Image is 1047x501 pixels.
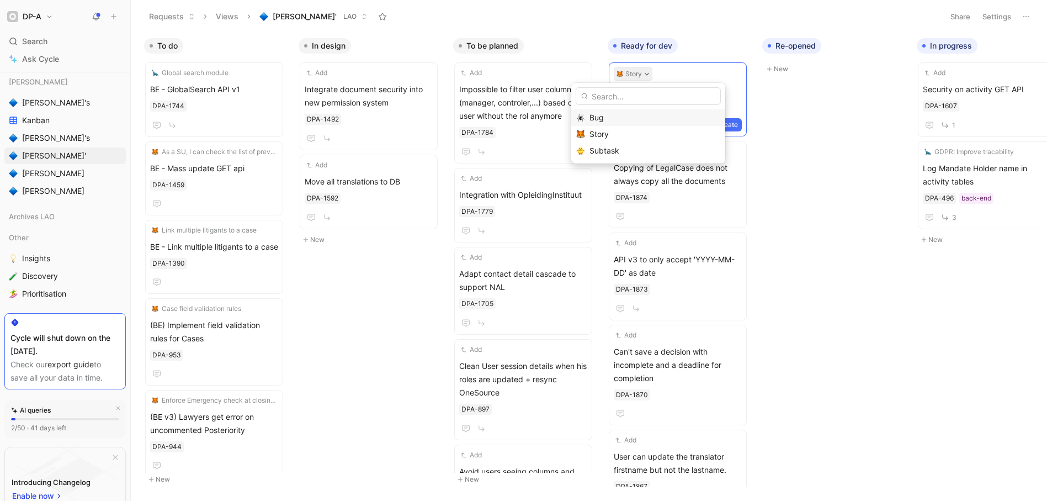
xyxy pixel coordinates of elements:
img: 🕷️ [576,113,585,122]
span: Bug [589,113,604,122]
img: 🐥 [576,146,585,155]
span: Story [589,129,609,139]
img: 🦊 [576,130,585,139]
input: Search... [576,87,721,105]
span: Subtask [589,146,619,155]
